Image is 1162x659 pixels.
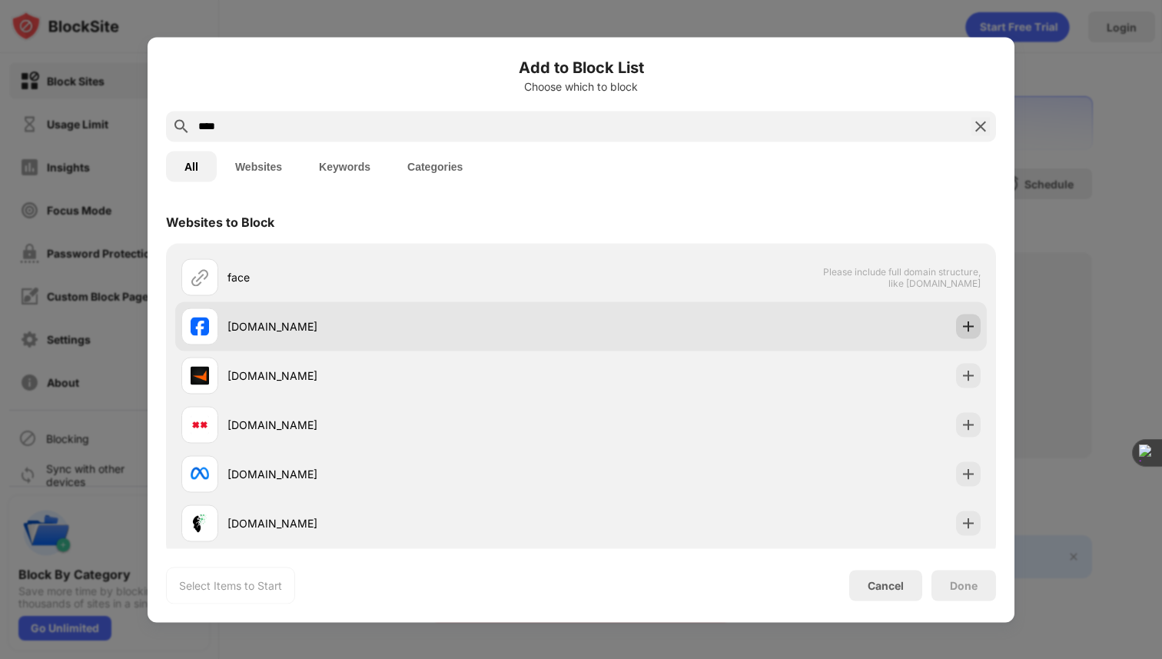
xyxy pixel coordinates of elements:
div: Select Items to Start [179,577,282,593]
img: favicons [191,366,209,384]
div: [DOMAIN_NAME] [227,417,581,433]
img: url.svg [191,268,209,286]
h6: Add to Block List [166,55,996,78]
button: All [166,151,217,181]
div: Choose which to block [166,80,996,92]
span: Please include full domain structure, like [DOMAIN_NAME] [822,265,981,288]
img: search.svg [172,117,191,135]
img: search-close [971,117,990,135]
img: favicons [191,464,209,483]
button: Websites [217,151,300,181]
img: favicons [191,514,209,532]
div: [DOMAIN_NAME] [227,318,581,334]
div: Websites to Block [166,214,274,229]
button: Categories [389,151,481,181]
div: Done [950,579,978,591]
div: face [227,269,581,285]
div: [DOMAIN_NAME] [227,515,581,531]
img: favicons [191,317,209,335]
button: Keywords [300,151,389,181]
div: [DOMAIN_NAME] [227,368,581,384]
img: favicons [191,415,209,434]
div: [DOMAIN_NAME] [227,466,581,482]
div: Cancel [868,579,904,592]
